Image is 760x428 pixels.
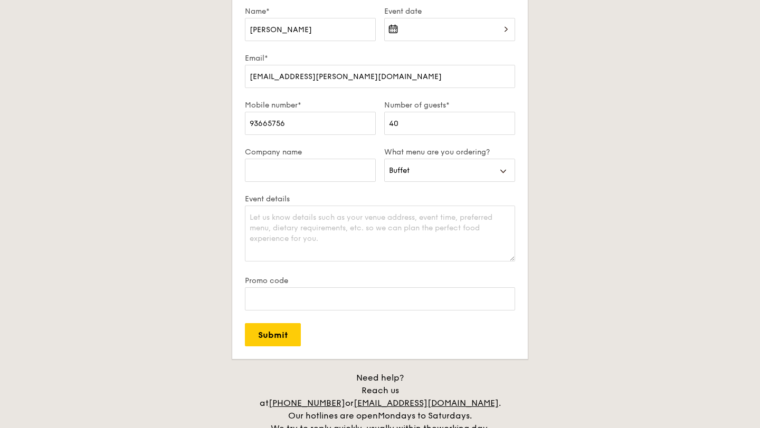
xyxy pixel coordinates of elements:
[245,101,376,110] label: Mobile number*
[245,7,376,16] label: Name*
[245,54,515,63] label: Email*
[354,398,499,408] a: [EMAIL_ADDRESS][DOMAIN_NAME]
[384,148,515,157] label: What menu are you ordering?
[245,148,376,157] label: Company name
[245,323,301,346] input: Submit
[269,398,345,408] a: [PHONE_NUMBER]
[245,276,515,285] label: Promo code
[378,411,472,421] span: Mondays to Saturdays.
[245,206,515,261] textarea: Let us know details such as your venue address, event time, preferred menu, dietary requirements,...
[245,194,515,203] label: Event details
[384,101,515,110] label: Number of guests*
[384,7,515,16] label: Event date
